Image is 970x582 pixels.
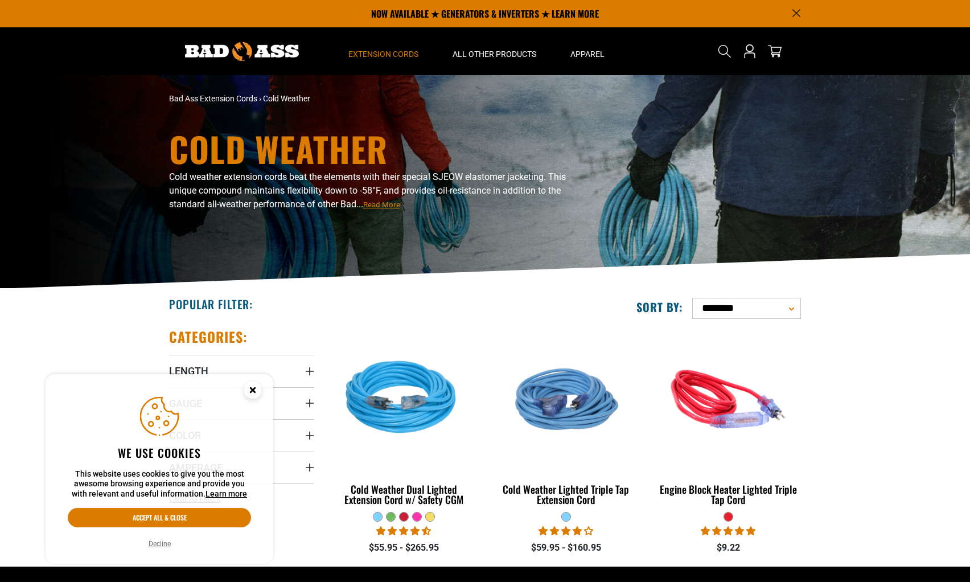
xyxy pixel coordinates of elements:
span: Apparel [570,49,605,59]
aside: Cookie Consent [46,374,273,564]
button: Accept all & close [68,508,251,527]
a: Light Blue Cold Weather Lighted Triple Tap Extension Cord [494,328,639,511]
img: Light Blue [332,334,476,465]
a: Light Blue Cold Weather Dual Lighted Extension Cord w/ Safety CGM [331,328,476,511]
span: 4.62 stars [376,526,431,536]
label: Sort by: [636,300,683,314]
img: Bad Ass Extension Cords [185,42,299,61]
h2: Popular Filter: [169,297,253,312]
span: Extension Cords [348,49,418,59]
span: 5.00 stars [701,526,755,536]
div: Cold Weather Dual Lighted Extension Cord w/ Safety CGM [331,484,476,505]
span: All Other Products [453,49,536,59]
a: red Engine Block Heater Lighted Triple Tap Cord [656,328,801,511]
p: This website uses cookies to give you the most awesome browsing experience and provide you with r... [68,469,251,499]
div: Engine Block Heater Lighted Triple Tap Cord [656,484,801,505]
summary: All Other Products [435,27,553,75]
a: Bad Ass Extension Cords [169,94,257,103]
button: Decline [145,538,174,550]
h2: Categories: [169,328,248,346]
summary: Extension Cords [331,27,435,75]
h2: We use cookies [68,445,251,460]
summary: Search [716,42,734,60]
nav: breadcrumbs [169,93,585,105]
div: $59.95 - $160.95 [494,541,639,555]
span: Cold weather extension cords beat the elements with their special SJEOW elastomer jacketing. This... [169,171,566,210]
div: $55.95 - $265.95 [331,541,476,555]
span: › [259,94,261,103]
summary: Length [169,355,314,387]
summary: Apparel [553,27,622,75]
span: Read More [363,200,400,209]
h1: Cold Weather [169,132,585,166]
img: Light Blue [494,334,638,465]
span: 4.18 stars [539,526,593,536]
span: Length [169,364,208,378]
span: Cold Weather [263,94,310,103]
div: Cold Weather Lighted Triple Tap Extension Cord [494,484,639,505]
img: red [656,334,800,465]
a: Learn more [205,489,247,498]
div: $9.22 [656,541,801,555]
